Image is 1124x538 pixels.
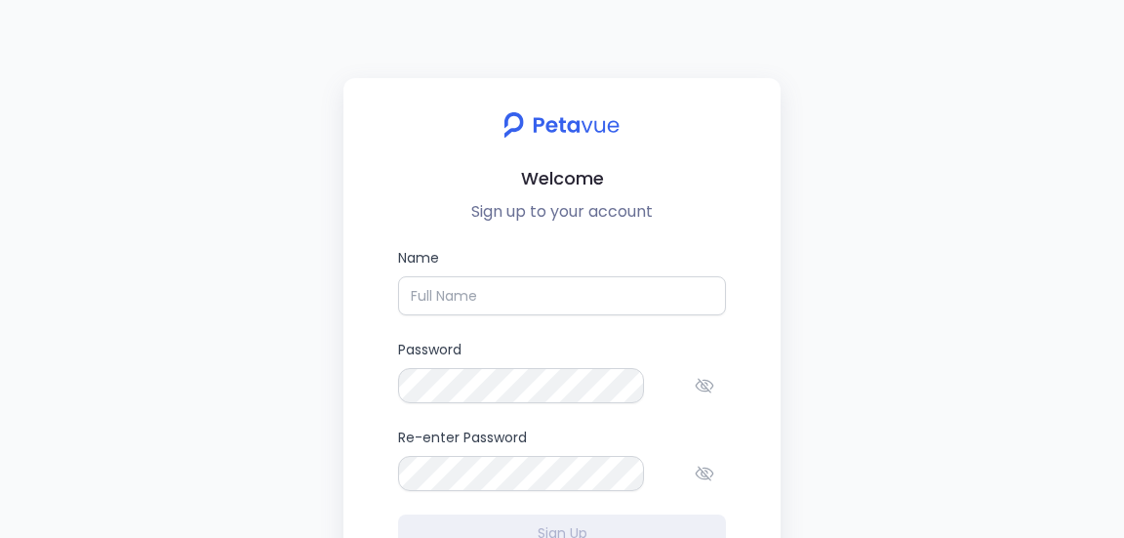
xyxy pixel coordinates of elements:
input: Name [398,276,726,315]
input: Re-enter Password [398,456,644,491]
img: petavue logo [491,102,632,148]
label: Password [398,339,726,403]
input: Password [398,368,644,403]
p: Sign up to your account [359,200,765,224]
label: Re-enter Password [398,427,726,491]
h2: Welcome [359,164,765,192]
label: Name [398,247,726,315]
